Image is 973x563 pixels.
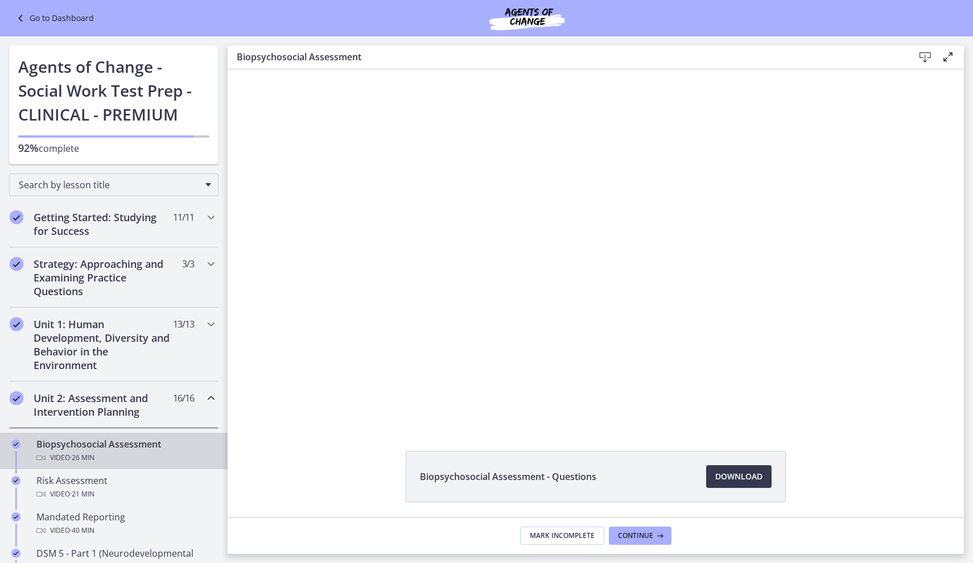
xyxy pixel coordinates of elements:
[36,437,214,465] div: Biopsychosocial Assessment
[70,451,94,465] span: · 26 min
[18,141,39,155] span: 92%
[14,11,94,25] a: Go to Dashboard
[34,210,172,238] h2: Getting Started: Studying for Success
[9,173,218,196] div: Search by lesson title
[70,524,94,537] span: · 40 min
[36,474,214,501] div: Risk Assessment
[70,487,94,501] span: · 21 min
[459,5,595,32] img: Agents of Change
[618,531,653,540] span: Continue
[609,527,671,545] button: Continue
[34,391,172,419] h2: Unit 2: Assessment and Intervention Planning
[420,470,596,483] span: Biopsychosocial Assessment - Questions
[530,531,595,540] span: Mark Incomplete
[10,317,23,331] i: Completed
[36,524,214,537] div: Video
[19,179,200,191] span: Search by lesson title
[11,549,20,558] i: Completed
[36,451,214,465] div: Video
[228,69,964,425] iframe: Video Lesson
[715,470,762,483] span: Download
[34,317,172,372] h2: Unit 1: Human Development, Diversity and Behavior in the Environment
[11,512,20,521] i: Completed
[520,527,604,545] button: Mark Incomplete
[11,440,20,449] i: Completed
[36,510,214,537] div: Mandated Reporting
[11,476,20,485] i: Completed
[10,210,23,224] i: Completed
[18,55,209,126] h1: Agents of Change - Social Work Test Prep - CLINICAL - PREMIUM
[182,257,194,271] span: 3 / 3
[706,465,772,488] a: Download
[173,210,194,224] span: 11 / 11
[173,317,194,331] span: 13 / 13
[18,141,209,155] p: complete
[34,257,172,298] h2: Strategy: Approaching and Examining Practice Questions
[10,257,23,271] i: Completed
[36,487,214,501] div: Video
[173,391,194,405] span: 16 / 16
[10,391,23,405] i: Completed
[237,50,896,64] h3: Biopsychosocial Assessment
